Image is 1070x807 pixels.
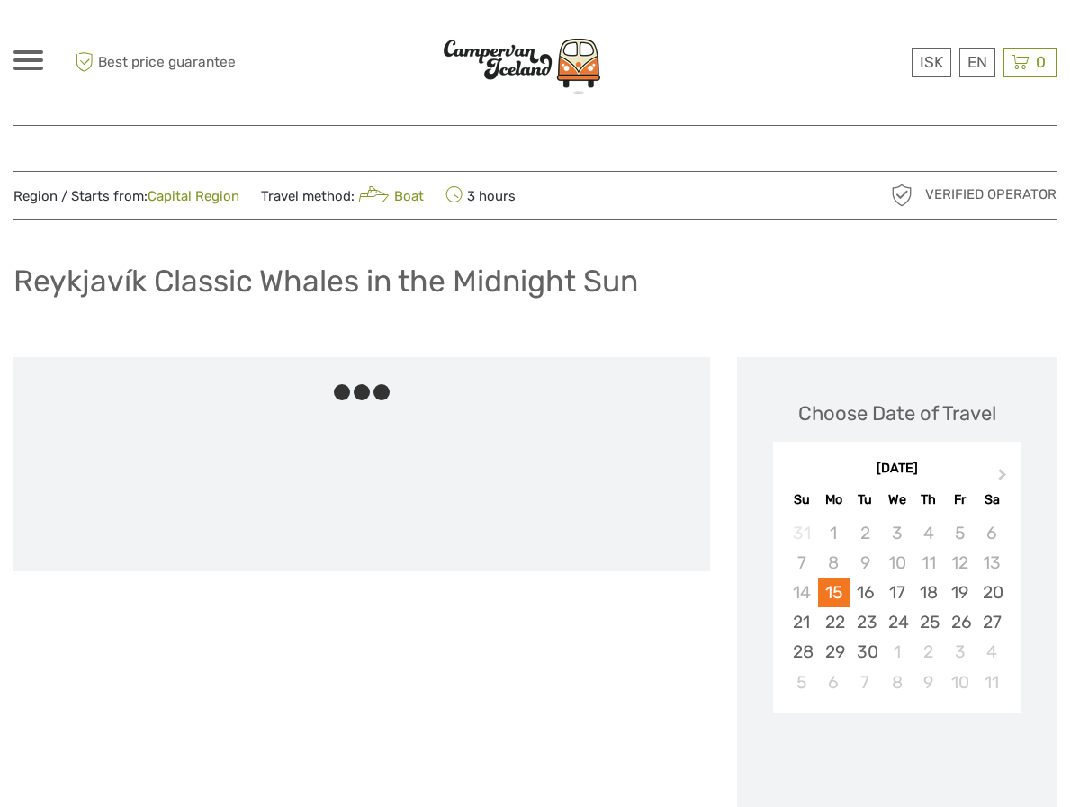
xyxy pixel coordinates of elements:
[786,548,817,578] div: Not available Sunday, June 7th, 2026
[913,668,944,697] div: Choose Thursday, July 9th, 2026
[920,53,943,71] span: ISK
[976,548,1007,578] div: Not available Saturday, June 13th, 2026
[913,548,944,578] div: Not available Thursday, June 11th, 2026
[881,637,913,667] div: Choose Wednesday, July 1st, 2026
[976,518,1007,548] div: Not available Saturday, June 6th, 2026
[818,488,850,512] div: Mo
[891,760,903,772] div: Loading...
[944,548,976,578] div: Not available Friday, June 12th, 2026
[881,668,913,697] div: Choose Wednesday, July 8th, 2026
[976,578,1007,607] div: Choose Saturday, June 20th, 2026
[913,637,944,667] div: Choose Thursday, July 2nd, 2026
[1033,53,1048,71] span: 0
[850,518,881,548] div: Not available Tuesday, June 2nd, 2026
[913,607,944,637] div: Choose Thursday, June 25th, 2026
[818,548,850,578] div: Not available Monday, June 8th, 2026
[944,488,976,512] div: Fr
[944,607,976,637] div: Choose Friday, June 26th, 2026
[850,607,881,637] div: Choose Tuesday, June 23rd, 2026
[913,518,944,548] div: Not available Thursday, June 4th, 2026
[818,637,850,667] div: Choose Monday, June 29th, 2026
[976,488,1007,512] div: Sa
[913,488,944,512] div: Th
[881,548,913,578] div: Not available Wednesday, June 10th, 2026
[445,183,516,208] span: 3 hours
[944,518,976,548] div: Not available Friday, June 5th, 2026
[818,607,850,637] div: Choose Monday, June 22nd, 2026
[944,637,976,667] div: Choose Friday, July 3rd, 2026
[887,181,916,210] img: verified_operator_grey_128.png
[881,578,913,607] div: Choose Wednesday, June 17th, 2026
[261,183,424,208] span: Travel method:
[798,399,996,427] div: Choose Date of Travel
[13,263,638,300] h1: Reykjavík Classic Whales in the Midnight Sun
[850,578,881,607] div: Choose Tuesday, June 16th, 2026
[786,578,817,607] div: Not available Sunday, June 14th, 2026
[423,25,621,101] img: Scandinavian Travel
[850,488,881,512] div: Tu
[959,48,995,77] div: EN
[850,668,881,697] div: Choose Tuesday, July 7th, 2026
[881,518,913,548] div: Not available Wednesday, June 3rd, 2026
[850,548,881,578] div: Not available Tuesday, June 9th, 2026
[881,607,913,637] div: Choose Wednesday, June 24th, 2026
[976,668,1007,697] div: Choose Saturday, July 11th, 2026
[786,607,817,637] div: Choose Sunday, June 21st, 2026
[355,188,424,204] a: Boat
[944,578,976,607] div: Choose Friday, June 19th, 2026
[148,188,239,204] a: Capital Region
[850,637,881,667] div: Choose Tuesday, June 30th, 2026
[786,518,817,548] div: Not available Sunday, May 31st, 2026
[925,185,1057,204] span: Verified Operator
[13,187,239,206] span: Region / Starts from:
[818,668,850,697] div: Choose Monday, July 6th, 2026
[990,464,1019,493] button: Next Month
[773,460,1021,479] div: [DATE]
[913,578,944,607] div: Choose Thursday, June 18th, 2026
[786,668,817,697] div: Choose Sunday, July 5th, 2026
[881,488,913,512] div: We
[786,637,817,667] div: Choose Sunday, June 28th, 2026
[944,668,976,697] div: Choose Friday, July 10th, 2026
[70,48,274,77] span: Best price guarantee
[818,518,850,548] div: Not available Monday, June 1st, 2026
[976,607,1007,637] div: Choose Saturday, June 27th, 2026
[786,488,817,512] div: Su
[818,578,850,607] div: Choose Monday, June 15th, 2026
[976,637,1007,667] div: Choose Saturday, July 4th, 2026
[778,518,1014,697] div: month 2026-06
